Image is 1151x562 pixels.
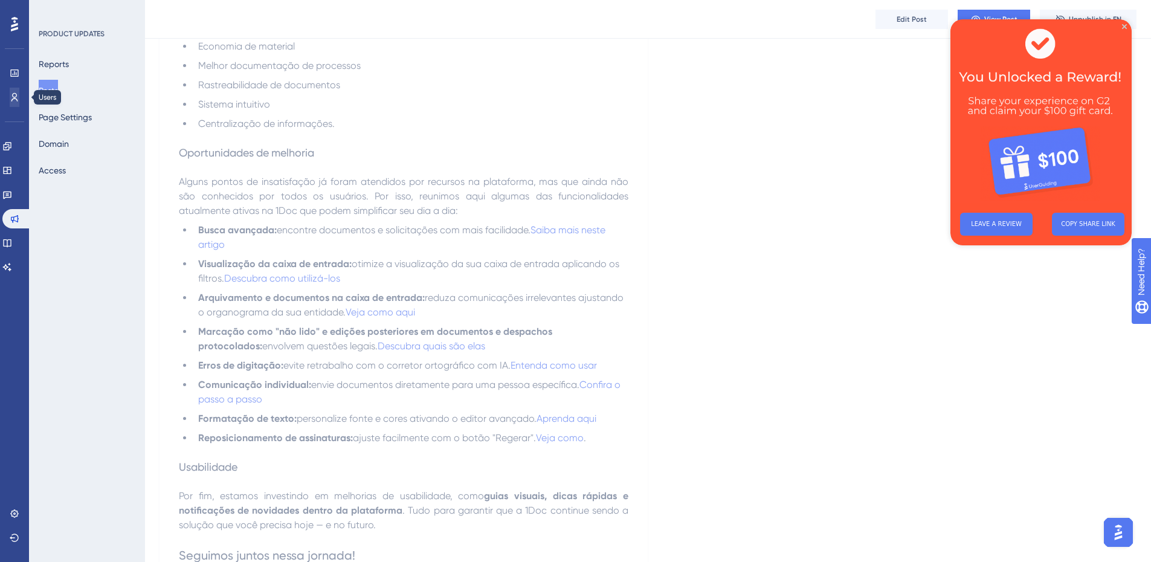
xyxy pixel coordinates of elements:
span: . [584,432,586,444]
strong: Reposicionamento de assinaturas: [198,432,353,444]
span: Economia de material [198,40,295,52]
strong: Busca avançada: [198,224,277,236]
span: Rastreabilidade de documentos [198,79,340,91]
strong: Comunicação individual: [198,379,311,390]
span: encontre documentos e solicitações com mais facilidade. [277,224,530,236]
strong: Visualização da caixa de entrada: [198,258,352,270]
span: evite retrabalho com o corretor ortográfico com IA. [283,360,511,371]
button: Unpublish in EN [1040,10,1136,29]
strong: Marcação como "não lido" e edições posteriores em documentos e despachos protocolados: [198,326,555,352]
span: ajuste facilmente com o botão "Regerar". [353,432,536,444]
button: Page Settings [39,106,92,128]
a: Descubra quais são elas [378,340,485,352]
strong: Arquivamento e documentos na caixa de entrada: [198,292,425,303]
span: Melhor documentação de processos [198,60,361,71]
span: envolvem questões legais. [262,340,378,352]
span: View Post [984,15,1017,24]
span: Oportunidades de melhoria [179,146,314,159]
button: LEAVE A REVIEW [10,193,82,216]
iframe: UserGuiding AI Assistant Launcher [1100,514,1136,551]
div: PRODUCT UPDATES [39,29,105,39]
button: Domain [39,133,69,155]
span: Centralização de informações. [198,118,335,129]
span: Sistema intuitivo [198,99,270,110]
a: Descubra como utilizá-los [224,273,340,284]
span: personalize fonte e cores ativando o editor avançado. [297,413,537,424]
a: Aprenda aqui [537,413,596,424]
span: Need Help? [28,3,76,18]
a: Veja como [536,432,584,444]
span: Por fim, estamos investindo em melhorias de usabilidade, como [179,490,484,502]
button: Reports [39,53,69,75]
span: envie documentos diretamente para uma pessoa específica. [311,379,579,390]
button: Edit Post [875,10,948,29]
button: Access [39,160,66,181]
span: Usabilidade [179,460,237,473]
button: View Post [958,10,1030,29]
strong: Erros de digitação: [198,360,283,371]
span: Unpublish in EN [1069,15,1121,24]
button: COPY SHARE LINK [102,193,174,216]
a: Saiba mais neste artigo [198,224,608,250]
strong: guias visuais, dicas rápidas e notificações de novidades dentro da plataforma [179,490,631,516]
span: Alguns pontos de insatisfação já foram atendidos por recursos na plataforma, mas que ainda não sã... [179,176,631,216]
a: Veja como aqui [346,306,415,318]
span: Edit Post [897,15,927,24]
span: . Tudo para garantir que a 1Doc continue sendo a solução que você precisa hoje — e no futuro. [179,505,631,531]
a: Confira o passo a passo [198,379,623,405]
a: Entenda como usar [511,360,597,371]
button: Posts [39,80,58,102]
span: otimize a visualização da sua caixa de entrada aplicando os filtros. [198,258,622,284]
span: reduza comunicações irrelevantes ajustando o organograma da sua entidade. [198,292,626,318]
div: Close Preview [172,5,176,10]
strong: Formatação de texto: [198,413,297,424]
